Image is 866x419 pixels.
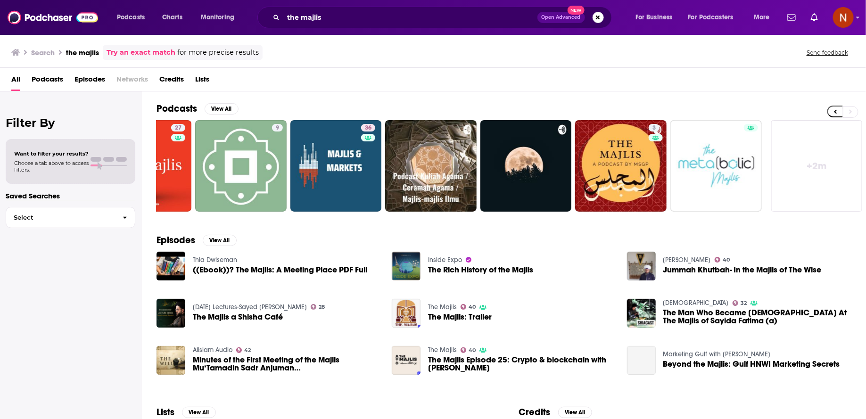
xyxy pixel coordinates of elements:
span: 40 [469,305,476,309]
button: View All [203,235,237,246]
span: for more precise results [177,47,259,58]
a: The Majlis Episode 25: Crypto & blockchain with Aziz Alangari [428,356,616,372]
span: For Business [635,11,673,24]
img: Jummah Khutbah- In the Majlis of The Wise [627,252,656,280]
a: 40 [715,257,730,263]
a: Alislam Audio [193,346,232,354]
a: The Rich History of the Majlis [392,252,421,280]
img: The Majlis Episode 25: Crypto & blockchain with Aziz Alangari [392,346,421,375]
span: 3 [652,123,656,133]
span: Monitoring [201,11,234,24]
a: Show notifications dropdown [784,9,800,25]
button: View All [205,103,239,115]
a: Beyond the Majlis: Gulf HNWI Marketing Secrets [663,360,840,368]
a: The Majlis a Shisha Café [193,313,283,321]
a: Charts [156,10,188,25]
button: open menu [747,10,782,25]
a: Inside Expo [428,256,462,264]
a: Minutes of the First Meeting of the Majlis Mu‘Tamadin Sadr Anjuman Ahmadiyya [157,346,185,375]
span: Networks [116,72,148,91]
img: ((Ebook))? The Majlis: A Meeting Place PDF Full [157,252,185,280]
img: User Profile [833,7,854,28]
span: For Podcasters [688,11,734,24]
span: 32 [741,301,747,305]
button: open menu [194,10,247,25]
span: Select [6,214,115,221]
span: Podcasts [117,11,145,24]
a: The Rich History of the Majlis [428,266,533,274]
a: Beyond the Majlis: Gulf HNWI Marketing Secrets [627,346,656,375]
span: Choose a tab above to access filters. [14,160,89,173]
button: Show profile menu [833,7,854,28]
a: Show notifications dropdown [807,9,822,25]
a: Jummah Khutbah- In the Majlis of The Wise [663,266,822,274]
span: More [754,11,770,24]
a: Credits [159,72,184,91]
img: The Majlis: Trailer [392,299,421,328]
button: open menu [110,10,157,25]
img: The Man Who Became Shia At The Majlis of Sayida Fatima (a) [627,299,656,328]
img: Podchaser - Follow, Share and Rate Podcasts [8,8,98,26]
a: 32 [733,300,747,306]
span: 40 [469,348,476,353]
p: Saved Searches [6,191,135,200]
a: EpisodesView All [157,234,237,246]
span: Charts [162,11,182,24]
a: 40 [461,347,476,353]
span: 40 [723,258,730,262]
a: Try an exact match [107,47,175,58]
a: 3 [575,120,667,212]
a: Podcasts [32,72,63,91]
a: Marketing Gulf with Ilona [663,350,771,358]
a: Thia Dwiseman [193,256,237,264]
input: Search podcasts, credits, & more... [283,10,537,25]
button: Open AdvancedNew [537,12,585,23]
a: 28 [311,304,325,310]
a: Minutes of the First Meeting of the Majlis Mu‘Tamadin Sadr Anjuman Ahmadiyya [193,356,380,372]
a: 40 [461,304,476,310]
a: The Majlis [428,346,457,354]
a: Episodes [74,72,105,91]
span: Logged in as AdelNBM [833,7,854,28]
h2: Credits [519,406,551,418]
span: Want to filter your results? [14,150,89,157]
a: ShiaCast [663,299,729,307]
h2: Lists [157,406,174,418]
a: 42 [236,347,251,353]
a: ((Ebook))? The Majlis: A Meeting Place PDF Full [193,266,367,274]
a: The Majlis: Trailer [428,313,492,321]
span: Open Advanced [542,15,581,20]
h2: Filter By [6,116,135,130]
span: Minutes of the First Meeting of the Majlis Mu‘Tamadin Sadr Anjuman [DEMOGRAPHIC_DATA] [193,356,380,372]
a: Osmanli Dergahi [663,256,711,264]
div: Search podcasts, credits, & more... [266,7,621,28]
h3: the majlis [66,48,99,57]
span: The Man Who Became [DEMOGRAPHIC_DATA] At The Majlis of Sayida Fatima (a) [663,309,851,325]
a: 27 [171,124,185,131]
span: 27 [175,123,181,133]
h2: Episodes [157,234,195,246]
span: 36 [365,123,371,133]
span: 28 [319,305,325,309]
a: PodcastsView All [157,103,239,115]
a: All [11,72,20,91]
h3: Search [31,48,55,57]
a: Ramadan 2022 Lectures-Sayed Jawad Qazwini [193,303,307,311]
a: 3 [649,124,660,131]
a: 9 [195,120,287,212]
a: The Majlis a Shisha Café [157,299,185,328]
button: open menu [629,10,685,25]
